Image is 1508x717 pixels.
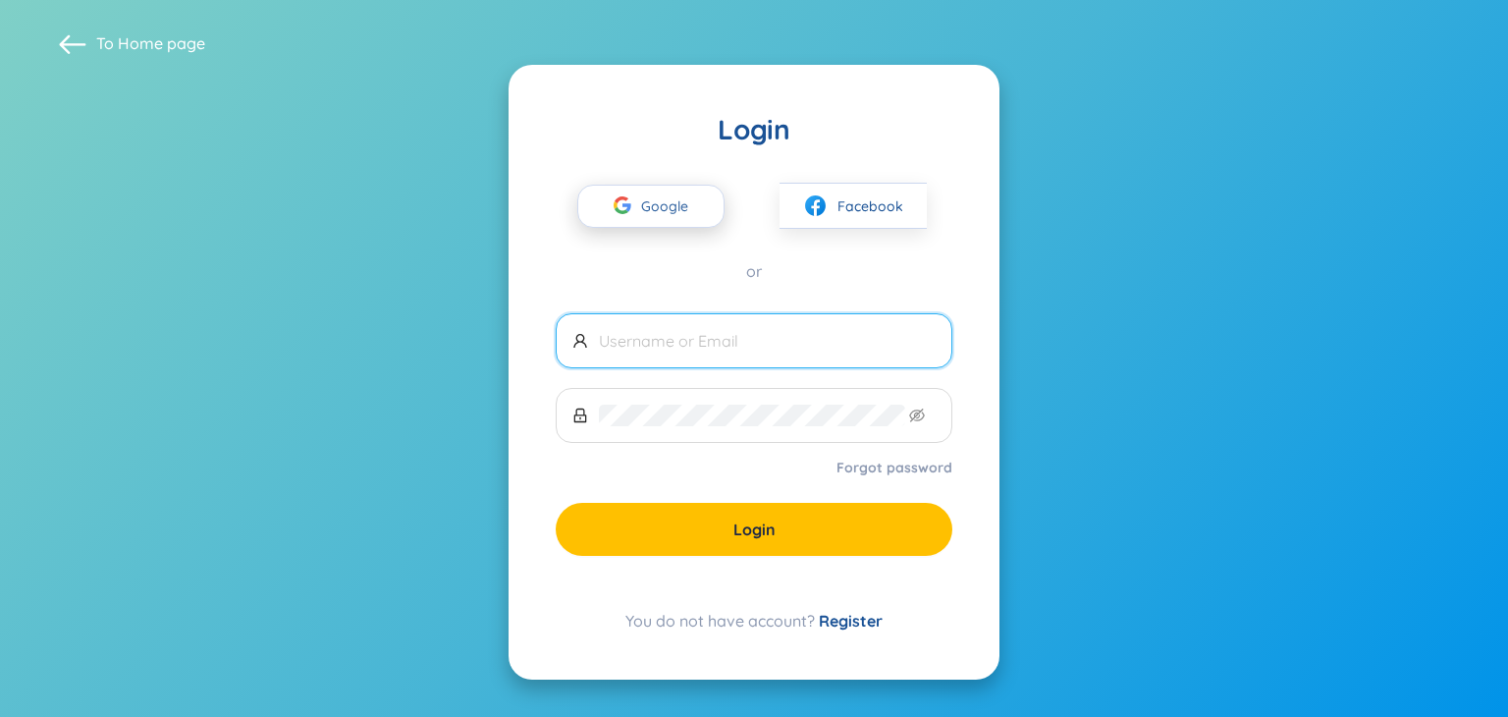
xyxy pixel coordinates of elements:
[909,408,925,423] span: eye-invisible
[733,519,776,540] span: Login
[577,185,725,228] button: Google
[556,260,952,282] div: or
[556,609,952,633] div: You do not have account?
[780,183,927,229] button: facebookFacebook
[118,33,205,53] a: Home page
[556,112,952,147] div: Login
[572,333,588,349] span: user
[819,611,883,631] a: Register
[837,195,903,217] span: Facebook
[836,458,952,477] a: Forgot password
[556,503,952,556] button: Login
[641,186,698,227] span: Google
[599,330,936,352] input: Username or Email
[96,32,205,54] span: To
[572,408,588,423] span: lock
[803,193,828,218] img: facebook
